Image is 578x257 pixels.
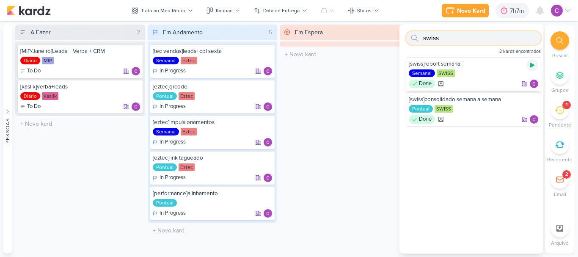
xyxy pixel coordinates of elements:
div: Eztec [179,92,195,100]
div: 2 [565,171,568,178]
img: Carlos Lima [530,80,538,88]
p: In Progress [160,209,186,218]
div: To Do [20,67,41,75]
img: kardz.app [7,6,51,16]
div: Em Espera [295,28,323,37]
div: Diário [20,57,40,64]
div: Pontual [153,163,177,171]
p: To Do [27,102,41,111]
div: Pessoas [4,118,11,143]
p: Arquivo [551,239,569,247]
div: Eztec [179,163,195,171]
div: Done [409,115,435,124]
img: Carlos Lima [264,102,272,111]
div: To Do [20,102,41,111]
p: Grupos [551,86,568,94]
div: In Progress [153,67,186,75]
div: Responsável: Carlos Lima [264,209,272,218]
p: In Progress [160,67,186,75]
div: Responsável: Carlos Lima [530,80,538,88]
p: Recorrente [547,156,572,163]
div: [eztec]link tagueado [153,154,272,162]
div: Eztec [181,128,197,135]
div: Kaslik [42,92,58,100]
div: [swiss]consolidado semana a semana [409,96,538,103]
div: Responsável: Carlos Lima [530,115,538,124]
div: In Progress [153,102,186,111]
button: Novo Kard [442,4,489,17]
div: In Progress [153,138,186,146]
div: Em Andamento [163,28,203,37]
div: [eztec]qrcode [153,83,272,91]
p: Pendente [549,121,571,129]
img: Carlos Lima [264,174,272,182]
div: [eztec]impulsionamentos [153,119,272,126]
div: Arquivado [438,81,443,86]
div: Eztec [181,57,197,64]
div: Responsável: Carlos Lima [132,67,140,75]
div: Pontual [409,105,433,113]
input: + Novo kard [281,48,408,61]
img: Carlos Lima [264,209,272,218]
img: Carlos Lima [530,115,538,124]
div: MIP [42,57,54,64]
div: 1 [566,102,567,108]
p: Buscar [552,52,568,59]
input: Busque por kardz [406,31,541,45]
div: In Progress [153,174,186,182]
div: Responsável: Carlos Lima [264,174,272,182]
p: Done [419,115,432,124]
div: 2 [133,28,143,37]
span: 2 kardz encontrados [499,48,541,55]
div: A Fazer [30,28,51,37]
div: [MIP/Janeiro]Leads + Verba + CRM [20,47,140,55]
div: SWISS [437,69,455,77]
div: Arquivado [438,117,443,122]
div: Novo Kard [457,6,485,15]
p: To Do [27,67,41,75]
div: [tec vendas]leads+cpl sexta [153,47,272,55]
img: Carlos Lima [264,67,272,75]
div: Responsável: Carlos Lima [264,67,272,75]
div: 7h7m [510,6,526,15]
div: [kaslik]verba+leads [20,83,140,91]
div: Pontual [153,92,177,100]
div: Semanal [153,128,179,135]
div: Semanal [153,57,179,64]
div: 0 [397,28,408,37]
div: Diário [20,92,40,100]
p: In Progress [160,174,186,182]
p: Email [554,191,566,198]
div: Responsável: Carlos Lima [132,102,140,111]
img: Carlos Lima [132,102,140,111]
div: Responsável: Carlos Lima [264,138,272,146]
p: In Progress [160,138,186,146]
li: Ctrl + F [545,31,575,59]
button: Pessoas [3,25,12,254]
div: In Progress [153,209,186,218]
div: Ligar relógio [526,59,538,71]
img: Carlos Lima [132,67,140,75]
div: [swiss]report semanal [409,60,538,68]
div: Done [409,80,435,88]
img: Carlos Lima [551,5,563,17]
input: + Novo kard [17,118,143,130]
div: SWISS [435,105,453,113]
p: In Progress [160,102,186,111]
div: [performance]alinhamento [153,190,272,197]
div: Pontual [153,199,177,207]
div: Responsável: Carlos Lima [264,102,272,111]
div: Semanal [409,69,435,77]
img: Carlos Lima [264,138,272,146]
div: 5 [265,28,275,37]
input: + Novo kard [149,224,276,237]
p: Done [419,80,432,88]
